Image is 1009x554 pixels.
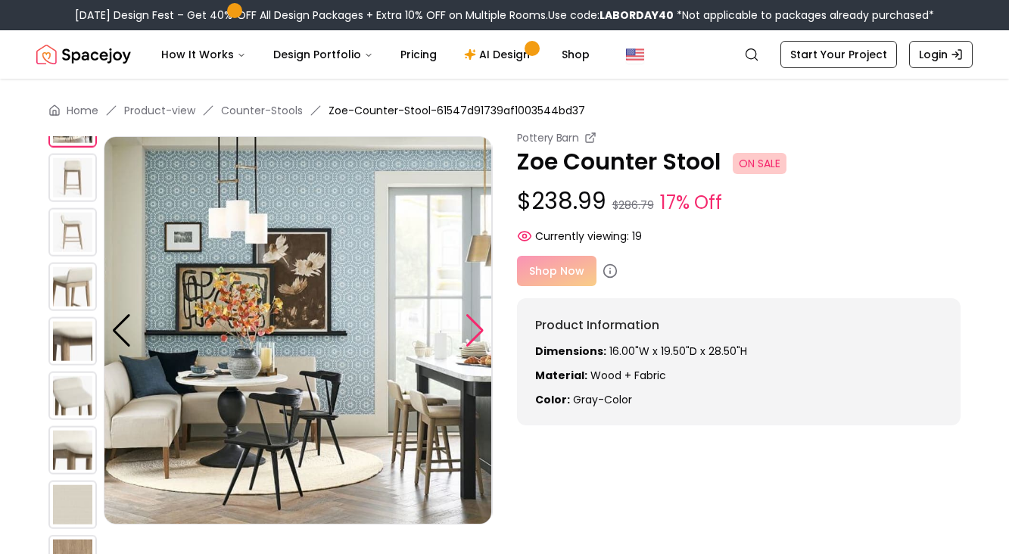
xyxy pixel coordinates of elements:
button: Design Portfolio [261,39,385,70]
img: https://storage.googleapis.com/spacejoy-main/assets/61547d91739af1003544bd37/product_1_hneblolng36 [104,136,492,524]
img: https://storage.googleapis.com/spacejoy-main/assets/61547d91739af1003544bd37/product_2_7chn20hmanld [492,136,880,524]
button: How It Works [149,39,258,70]
small: 17% Off [660,189,722,216]
a: Shop [550,39,602,70]
img: https://storage.googleapis.com/spacejoy-main/assets/61547d91739af1003544bd37/product_7_kg3le7k1641c [48,426,97,475]
a: Home [67,103,98,118]
img: Spacejoy Logo [36,39,131,70]
a: AI Design [452,39,547,70]
span: *Not applicable to packages already purchased* [674,8,934,23]
p: $238.99 [517,188,961,216]
div: [DATE] Design Fest – Get 40% OFF All Design Packages + Extra 10% OFF on Multiple Rooms. [75,8,934,23]
nav: Main [149,39,602,70]
strong: Material: [535,368,587,383]
img: https://storage.googleapis.com/spacejoy-main/assets/61547d91739af1003544bd37/product_8_e5gpjg021p07 [48,481,97,529]
strong: Color: [535,392,570,407]
img: https://storage.googleapis.com/spacejoy-main/assets/61547d91739af1003544bd37/product_6_hfjl3712030g [48,372,97,420]
nav: Global [36,30,973,79]
p: 16.00"W x 19.50"D x 28.50"H [535,344,943,359]
a: Spacejoy [36,39,131,70]
p: Zoe Counter Stool [517,148,961,176]
a: Counter-Stools [221,103,303,118]
span: gray-color [573,392,632,407]
span: 19 [632,229,642,244]
small: Pottery Barn [517,130,579,145]
img: https://storage.googleapis.com/spacejoy-main/assets/61547d91739af1003544bd37/product_5_pldiaok81mn [48,317,97,366]
a: Login [909,41,973,68]
strong: Dimensions: [535,344,606,359]
a: Start Your Project [780,41,897,68]
span: Wood + fabric [590,368,666,383]
img: https://storage.googleapis.com/spacejoy-main/assets/61547d91739af1003544bd37/product_4_a3blml4acf96 [48,263,97,311]
small: $286.79 [612,198,654,213]
span: Use code: [548,8,674,23]
span: Zoe-Counter-Stool-61547d91739af1003544bd37 [329,103,585,118]
nav: breadcrumb [48,103,961,118]
img: https://storage.googleapis.com/spacejoy-main/assets/61547d91739af1003544bd37/product_2_7chn20hmanld [48,154,97,202]
span: ON SALE [733,153,786,174]
span: Currently viewing: [535,229,629,244]
a: Pricing [388,39,449,70]
b: LABORDAY40 [599,8,674,23]
a: Product-view [124,103,195,118]
img: United States [626,45,644,64]
h6: Product Information [535,316,943,335]
img: https://storage.googleapis.com/spacejoy-main/assets/61547d91739af1003544bd37/product_1_hneblolng36 [48,99,97,148]
img: https://storage.googleapis.com/spacejoy-main/assets/61547d91739af1003544bd37/product_3_ki42ngh3noij [48,208,97,257]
